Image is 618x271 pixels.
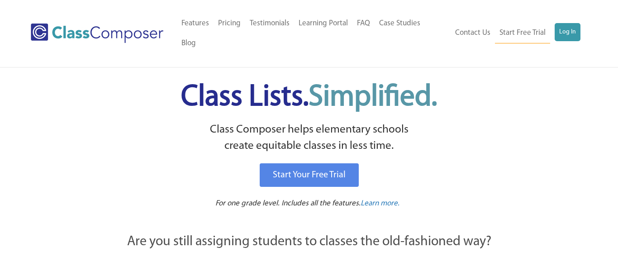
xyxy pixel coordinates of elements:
span: Start Your Free Trial [273,171,346,180]
span: Learn more. [361,200,399,207]
a: FAQ [352,14,375,33]
a: Pricing [214,14,245,33]
a: Case Studies [375,14,425,33]
span: Class Lists. [181,83,437,112]
a: Contact Us [451,23,495,43]
a: Blog [177,33,200,53]
img: Class Composer [31,24,163,43]
span: For one grade level. Includes all the features. [215,200,361,207]
a: Features [177,14,214,33]
a: Learn more. [361,198,399,209]
p: Are you still assigning students to classes the old-fashioned way? [78,232,540,252]
a: Start Your Free Trial [260,163,359,187]
p: Class Composer helps elementary schools create equitable classes in less time. [77,122,541,155]
a: Start Free Trial [495,23,550,43]
a: Log In [555,23,580,41]
a: Learning Portal [294,14,352,33]
nav: Header Menu [448,23,580,43]
a: Testimonials [245,14,294,33]
nav: Header Menu [177,14,448,53]
span: Simplified. [309,83,437,112]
